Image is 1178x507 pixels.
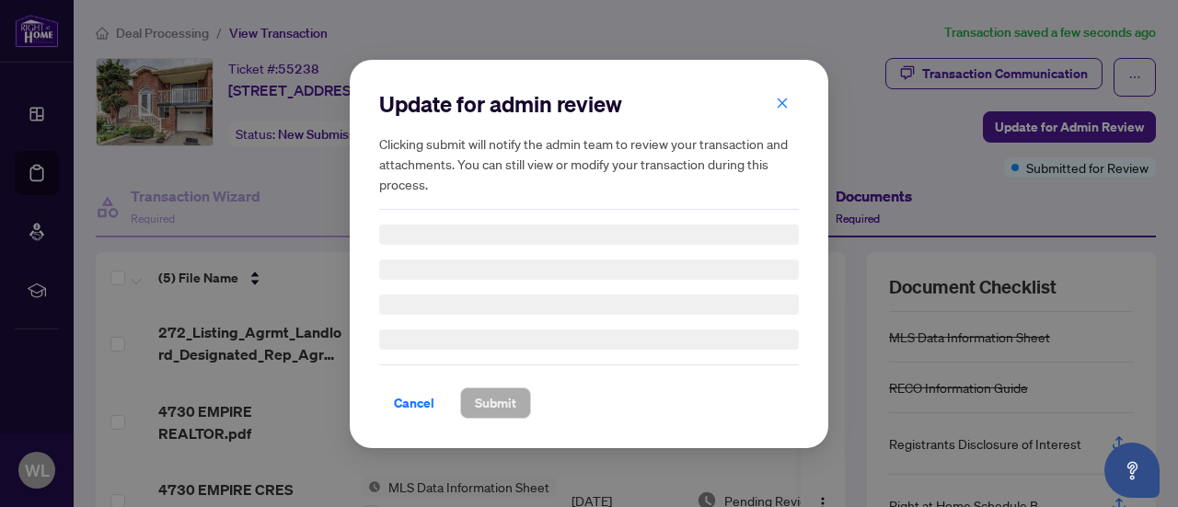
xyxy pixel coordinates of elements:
[379,89,799,119] h2: Update for admin review
[394,388,434,418] span: Cancel
[379,133,799,194] h5: Clicking submit will notify the admin team to review your transaction and attachments. You can st...
[776,96,789,109] span: close
[379,387,449,419] button: Cancel
[1104,443,1160,498] button: Open asap
[460,387,531,419] button: Submit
